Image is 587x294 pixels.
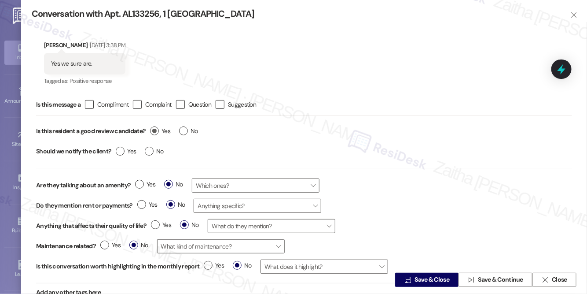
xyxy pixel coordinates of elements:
span: Positive response [70,77,112,85]
span: No [164,180,183,189]
span: Yes [151,220,171,230]
span: Question [188,100,211,109]
label: Should we notify the client? [36,145,111,158]
span: Anything specific? [194,199,321,213]
span: Yes [100,241,121,250]
span: Save & Continue [478,275,524,285]
label: Is this resident a good review candidate? [36,124,146,138]
span: No [179,127,198,136]
span: Compliment [97,100,128,109]
span: No [145,147,164,156]
span: No [166,200,185,209]
span: Close [552,275,567,285]
span: What does it highlight? [260,260,388,274]
span: Yes [116,147,136,156]
label: Maintenance related? [36,242,96,251]
i:  [571,11,577,19]
label: Are they talking about an amenity? [36,181,131,190]
span: Yes [150,127,170,136]
i:  [404,276,411,283]
div: [PERSON_NAME] [44,41,125,53]
div: Tagged as: [44,74,125,87]
span: No [233,261,252,270]
span: Yes [204,261,224,270]
button: Save & Close [395,273,459,287]
button: Save & Continue [459,273,532,287]
label: Do they mention rent or payments? [36,201,133,210]
label: Anything that affects their quality of life? [36,221,147,231]
i:  [542,276,548,283]
span: Complaint [145,100,172,109]
span: Which ones? [192,179,319,193]
div: [DATE] 3:38 PM [88,41,126,50]
span: Save & Close [415,275,450,285]
button: Close [532,273,576,287]
i:  [468,276,474,283]
span: What kind of maintenance? [157,239,285,253]
span: Is this message a [36,100,81,109]
span: Yes [135,180,155,189]
span: Suggestion [228,100,256,109]
label: Is this conversation worth highlighting in the monthly report [36,262,199,271]
span: What do they mention? [208,219,335,233]
span: Yes [137,200,158,209]
span: No [129,241,148,250]
div: Yes we sure are. [51,59,92,68]
div: Conversation with Apt. AL133256, 1 [GEOGRAPHIC_DATA] [32,8,556,20]
span: No [180,220,199,230]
